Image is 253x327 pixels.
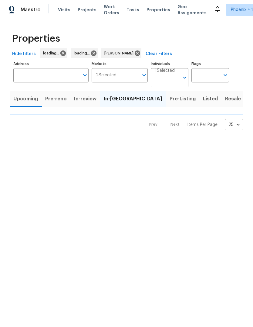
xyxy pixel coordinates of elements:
span: Phoenix + 1 [231,7,253,13]
span: Pre-reno [45,95,67,103]
label: Flags [191,62,229,66]
span: Visits [58,7,70,13]
p: Items Per Page [187,122,218,128]
div: loading... [40,48,67,58]
div: 25 [225,117,243,133]
span: Clear Filters [146,50,172,58]
div: [PERSON_NAME] [101,48,141,58]
span: Maestro [21,7,41,13]
span: loading... [43,50,62,56]
span: Properties [147,7,170,13]
span: [PERSON_NAME] [104,50,136,56]
button: Hide filters [10,48,38,60]
label: Address [13,62,89,66]
span: Hide filters [12,50,36,58]
span: Geo Assignments [177,4,207,16]
span: Tasks [126,8,139,12]
nav: Pagination Navigation [143,119,243,130]
span: Listed [203,95,218,103]
span: Resale [225,95,241,103]
span: In-[GEOGRAPHIC_DATA] [104,95,162,103]
button: Open [140,71,148,79]
button: Open [180,73,189,82]
span: In-review [74,95,96,103]
span: loading... [74,50,92,56]
button: Open [81,71,89,79]
button: Open [221,71,230,79]
span: Projects [78,7,96,13]
button: Clear Filters [143,48,174,60]
span: 1 Selected [155,68,175,73]
div: loading... [71,48,98,58]
span: Pre-Listing [170,95,196,103]
span: Properties [12,36,60,42]
span: 2 Selected [96,73,116,78]
label: Markets [92,62,148,66]
label: Individuals [151,62,188,66]
span: Upcoming [13,95,38,103]
span: Work Orders [104,4,119,16]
